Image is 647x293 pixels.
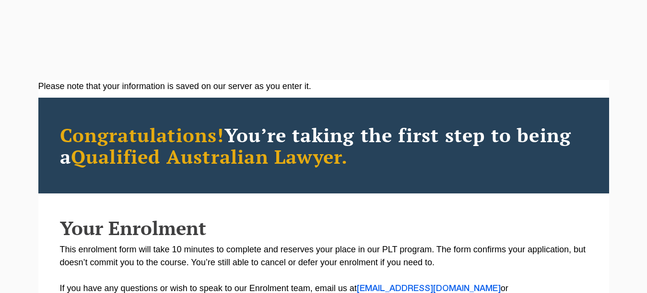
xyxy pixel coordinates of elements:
span: Congratulations! [60,122,224,147]
a: [EMAIL_ADDRESS][DOMAIN_NAME] [357,285,501,293]
h2: Your Enrolment [60,217,588,238]
h2: You’re taking the first step to being a [60,124,588,167]
span: Qualified Australian Lawyer. [71,144,348,169]
div: Please note that your information is saved on our server as you enter it. [38,80,609,93]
